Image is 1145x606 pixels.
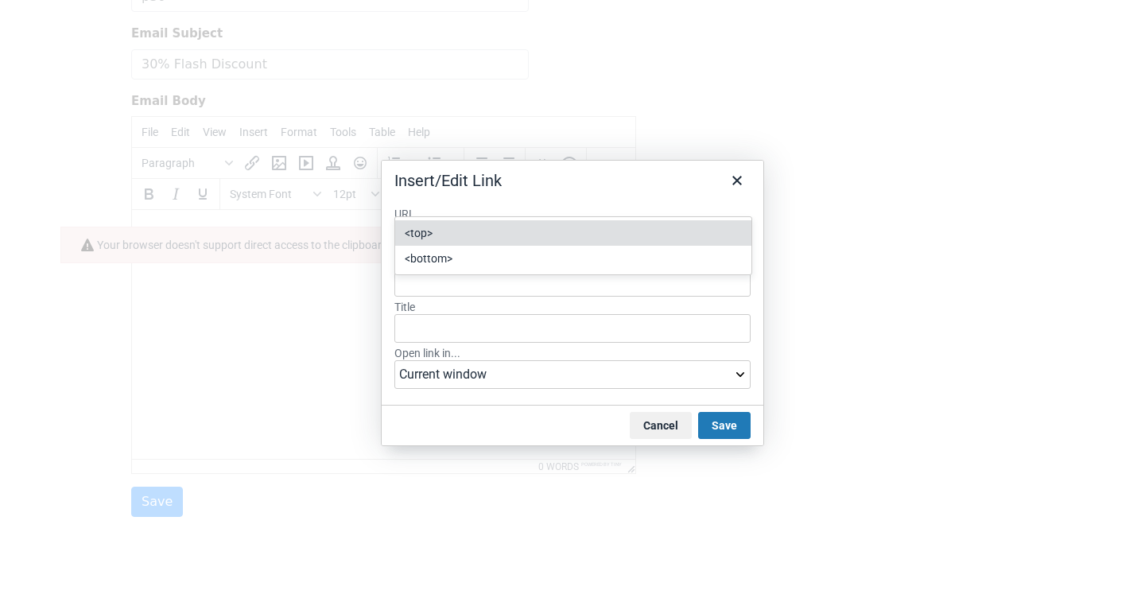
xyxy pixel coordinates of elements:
[394,170,502,191] div: Insert/Edit Link
[405,223,745,243] div: <top>
[630,412,692,439] button: Cancel
[395,246,751,271] div: <bottom>
[698,412,751,439] button: Save
[724,167,751,194] button: Close
[394,300,751,314] label: Title
[395,220,751,246] div: <top>
[394,346,751,360] label: Open link in...
[405,249,745,268] div: <bottom>
[1065,530,1145,606] iframe: Chat Widget
[1065,530,1145,606] div: Виджет чата
[394,207,751,221] label: URL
